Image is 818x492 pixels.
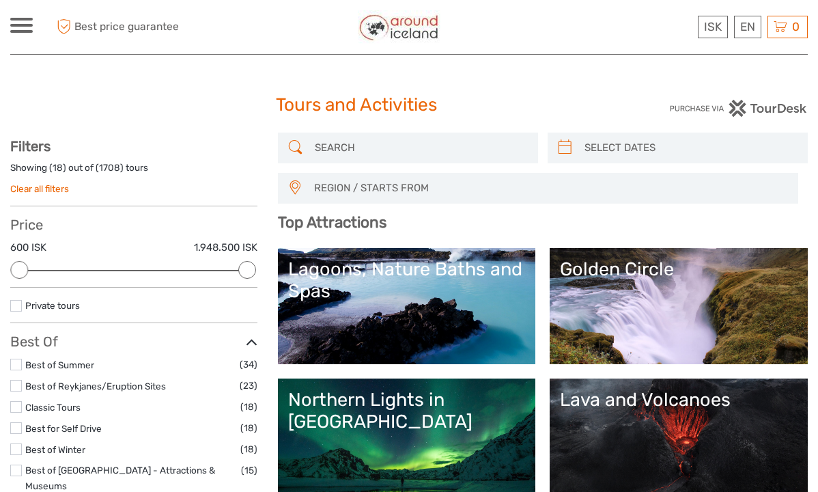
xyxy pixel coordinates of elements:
[560,258,798,280] div: Golden Circle
[560,389,798,411] div: Lava and Volcanoes
[25,444,85,455] a: Best of Winter
[240,399,257,415] span: (18)
[309,136,531,160] input: SEARCH
[734,16,761,38] div: EN
[25,423,102,434] a: Best for Self Drive
[579,136,801,160] input: SELECT DATES
[194,241,257,255] label: 1.948.500 ISK
[99,161,120,174] label: 1708
[10,217,257,233] h3: Price
[53,16,210,38] span: Best price guarantee
[560,258,798,354] a: Golden Circle
[669,100,808,117] img: PurchaseViaTourDesk.png
[288,258,526,354] a: Lagoons, Nature Baths and Spas
[10,138,51,154] strong: Filters
[53,161,63,174] label: 18
[25,359,94,370] a: Best of Summer
[240,441,257,457] span: (18)
[25,381,166,392] a: Best of Reykjanes/Eruption Sites
[308,177,791,200] button: REGION / STARTS FROM
[358,10,440,44] img: Around Iceland
[241,463,257,478] span: (15)
[704,20,722,33] span: ISK
[25,300,80,311] a: Private tours
[276,94,541,116] h1: Tours and Activities
[240,420,257,436] span: (18)
[278,213,386,232] b: Top Attractions
[10,161,257,182] div: Showing ( ) out of ( ) tours
[10,183,69,194] a: Clear all filters
[240,357,257,372] span: (34)
[288,389,526,433] div: Northern Lights in [GEOGRAPHIC_DATA]
[790,20,802,33] span: 0
[25,465,215,491] a: Best of [GEOGRAPHIC_DATA] - Attractions & Museums
[25,402,81,413] a: Classic Tours
[10,241,46,255] label: 600 ISK
[240,378,257,394] span: (23)
[288,389,526,484] a: Northern Lights in [GEOGRAPHIC_DATA]
[288,258,526,303] div: Lagoons, Nature Baths and Spas
[10,333,257,350] h3: Best Of
[560,389,798,484] a: Lava and Volcanoes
